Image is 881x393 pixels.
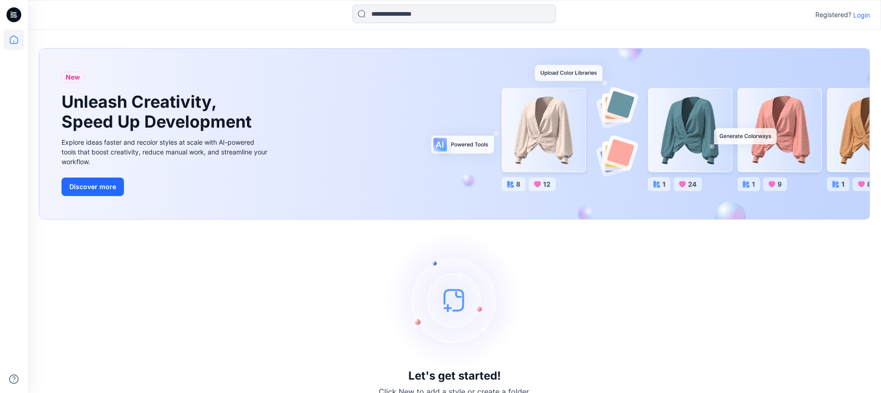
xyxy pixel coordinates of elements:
span: New [66,72,80,83]
p: Login [853,10,870,20]
h3: Let's get started! [408,369,501,382]
div: Explore ideas faster and recolor styles at scale with AI-powered tools that boost creativity, red... [62,137,270,166]
img: empty-state-image.svg [385,231,524,369]
p: Registered? [815,9,851,20]
h1: Unleash Creativity, Speed Up Development [62,92,256,132]
button: Discover more [62,178,124,196]
a: Discover more [62,178,270,196]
